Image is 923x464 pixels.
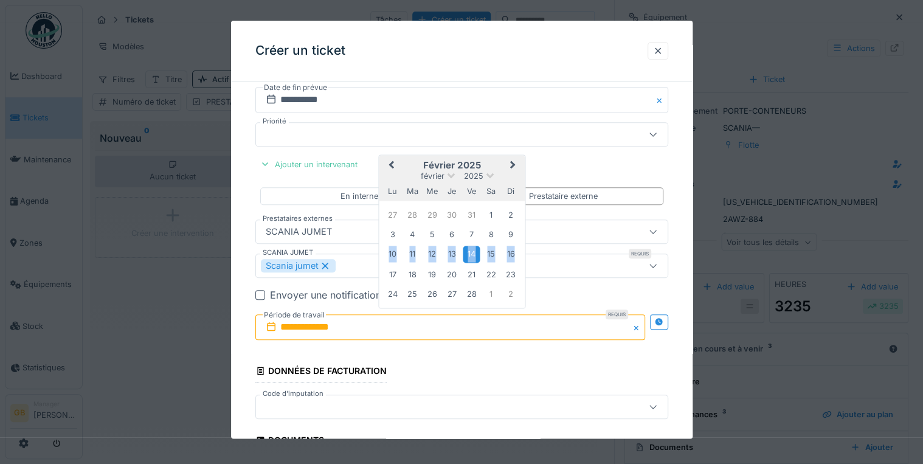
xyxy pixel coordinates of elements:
[255,156,362,173] div: Ajouter un intervenant
[483,183,499,199] div: samedi
[443,246,460,263] div: Choose jeudi 13 février 2025
[404,183,420,199] div: mardi
[483,266,499,283] div: Choose samedi 22 février 2025
[261,259,336,272] div: Scania jumet
[503,266,519,283] div: Choose dimanche 23 février 2025
[261,225,337,238] div: SCANIA JUMET
[270,288,502,302] div: Envoyer une notification au prestataire de services
[483,207,499,223] div: Choose samedi 1 février 2025
[463,207,480,223] div: Choose vendredi 31 janvier 2025
[483,246,499,263] div: Choose samedi 15 février 2025
[404,207,420,223] div: Choose mardi 28 janvier 2025
[443,183,460,199] div: jeudi
[341,190,378,202] div: En interne
[404,266,420,283] div: Choose mardi 18 février 2025
[420,172,444,181] span: février
[255,43,345,58] h3: Créer un ticket
[463,172,483,181] span: 2025
[463,227,480,243] div: Choose vendredi 7 février 2025
[384,227,401,243] div: Choose lundi 3 février 2025
[503,207,519,223] div: Choose dimanche 2 février 2025
[424,183,440,199] div: mercredi
[255,431,325,452] div: Documents
[260,213,335,224] label: Prestataires externes
[503,286,519,302] div: Choose dimanche 2 mars 2025
[424,227,440,243] div: Choose mercredi 5 février 2025
[260,248,316,258] label: SCANIA JUMET
[260,389,326,399] label: Code d'imputation
[443,266,460,283] div: Choose jeudi 20 février 2025
[382,205,520,303] div: Month février, 2025
[404,286,420,302] div: Choose mardi 25 février 2025
[503,227,519,243] div: Choose dimanche 9 février 2025
[384,266,401,283] div: Choose lundi 17 février 2025
[404,227,420,243] div: Choose mardi 4 février 2025
[263,81,328,94] label: Date de fin prévue
[424,266,440,283] div: Choose mercredi 19 février 2025
[384,246,401,263] div: Choose lundi 10 février 2025
[483,286,499,302] div: Choose samedi 1 mars 2025
[483,227,499,243] div: Choose samedi 8 février 2025
[424,246,440,263] div: Choose mercredi 12 février 2025
[503,246,519,263] div: Choose dimanche 16 février 2025
[384,183,401,199] div: lundi
[424,286,440,302] div: Choose mercredi 26 février 2025
[443,207,460,223] div: Choose jeudi 30 janvier 2025
[463,246,480,263] div: Choose vendredi 14 février 2025
[629,249,651,258] div: Requis
[463,183,480,199] div: vendredi
[404,246,420,263] div: Choose mardi 11 février 2025
[380,156,399,176] button: Previous Month
[384,286,401,302] div: Choose lundi 24 février 2025
[255,362,387,383] div: Données de facturation
[503,183,519,199] div: dimanche
[504,156,524,176] button: Next Month
[655,87,668,113] button: Close
[463,266,480,283] div: Choose vendredi 21 février 2025
[384,207,401,223] div: Choose lundi 27 janvier 2025
[443,286,460,302] div: Choose jeudi 27 février 2025
[632,314,645,340] button: Close
[463,286,480,302] div: Choose vendredi 28 février 2025
[263,308,326,322] label: Période de travail
[443,227,460,243] div: Choose jeudi 6 février 2025
[424,207,440,223] div: Choose mercredi 29 janvier 2025
[529,190,598,202] div: Prestataire externe
[260,116,289,126] label: Priorité
[606,310,628,319] div: Requis
[379,160,525,171] h2: février 2025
